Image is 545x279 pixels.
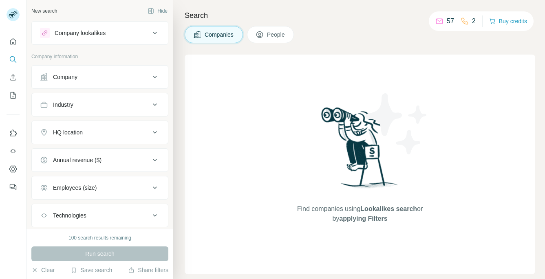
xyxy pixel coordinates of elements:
[53,128,83,136] div: HQ location
[7,52,20,67] button: Search
[31,7,57,15] div: New search
[447,16,454,26] p: 57
[489,15,527,27] button: Buy credits
[68,234,131,242] div: 100 search results remaining
[267,31,286,39] span: People
[7,180,20,194] button: Feedback
[295,204,425,224] span: Find companies using or by
[71,266,112,274] button: Save search
[32,67,168,87] button: Company
[472,16,476,26] p: 2
[53,101,73,109] div: Industry
[7,126,20,141] button: Use Surfe on LinkedIn
[32,178,168,198] button: Employees (size)
[7,162,20,176] button: Dashboard
[32,206,168,225] button: Technologies
[53,184,97,192] div: Employees (size)
[7,88,20,103] button: My lists
[205,31,234,39] span: Companies
[142,5,173,17] button: Hide
[53,156,101,164] div: Annual revenue ($)
[32,123,168,142] button: HQ location
[31,266,55,274] button: Clear
[32,150,168,170] button: Annual revenue ($)
[55,29,106,37] div: Company lookalikes
[7,34,20,49] button: Quick start
[53,211,86,220] div: Technologies
[53,73,77,81] div: Company
[128,266,168,274] button: Share filters
[185,10,535,21] h4: Search
[32,95,168,114] button: Industry
[360,205,417,212] span: Lookalikes search
[7,70,20,85] button: Enrich CSV
[318,105,402,196] img: Surfe Illustration - Woman searching with binoculars
[339,215,387,222] span: applying Filters
[31,53,168,60] p: Company information
[7,144,20,158] button: Use Surfe API
[360,87,433,160] img: Surfe Illustration - Stars
[32,23,168,43] button: Company lookalikes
